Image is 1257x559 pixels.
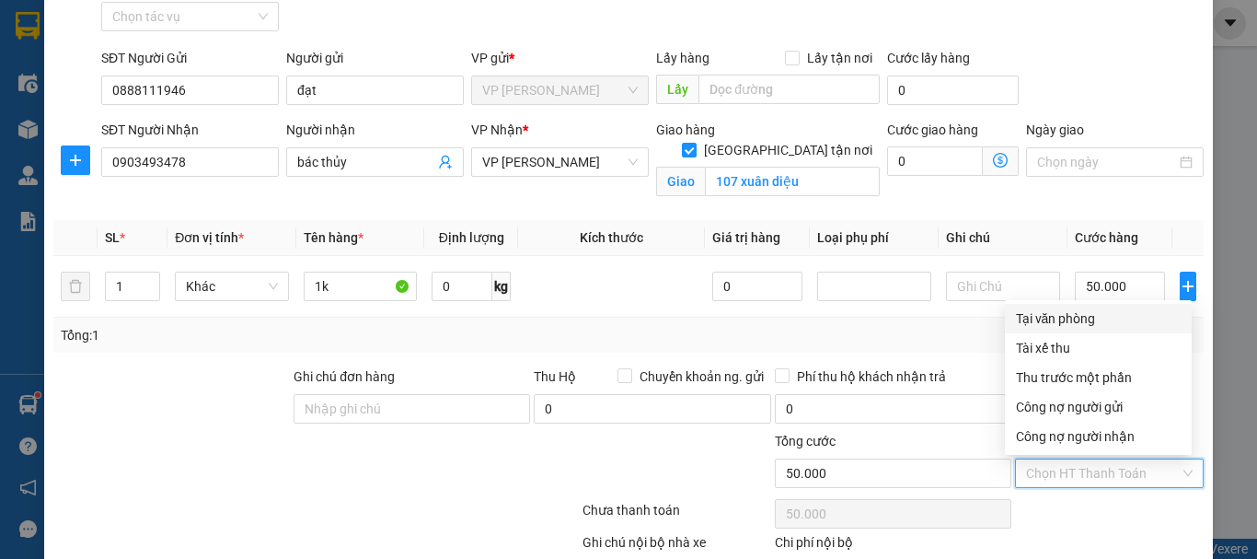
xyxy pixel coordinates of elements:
[697,140,880,160] span: [GEOGRAPHIC_DATA] tận nơi
[61,325,487,345] div: Tổng: 1
[175,230,244,245] span: Đơn vị tính
[1016,426,1181,447] div: Công nợ người nhận
[580,230,643,245] span: Kích thước
[471,122,523,137] span: VP Nhận
[62,153,89,168] span: plus
[439,230,504,245] span: Định lượng
[105,230,120,245] span: SL
[656,75,698,104] span: Lấy
[61,272,90,301] button: delete
[101,120,279,140] div: SĐT Người Nhận
[1026,122,1084,137] label: Ngày giao
[1016,309,1181,329] div: Tại văn phòng
[712,272,802,301] input: 0
[790,367,953,387] span: Phí thu hộ khách nhận trả
[471,48,649,68] div: VP gửi
[1181,279,1195,294] span: plus
[304,230,363,245] span: Tên hàng
[286,120,464,140] div: Người nhận
[1180,272,1196,301] button: plus
[800,48,880,68] span: Lấy tận nơi
[993,153,1008,168] span: dollar-circle
[656,51,709,65] span: Lấy hàng
[887,51,970,65] label: Cước lấy hàng
[492,272,511,301] span: kg
[712,230,780,245] span: Giá trị hàng
[705,167,880,196] input: Giao tận nơi
[101,48,279,68] div: SĐT Người Gửi
[482,148,638,176] span: VP Hà Tĩnh
[294,369,395,384] label: Ghi chú đơn hàng
[887,122,978,137] label: Cước giao hàng
[656,122,715,137] span: Giao hàng
[534,369,576,384] span: Thu Hộ
[939,220,1067,256] th: Ghi chú
[438,155,453,169] span: user-add
[946,272,1060,301] input: Ghi Chú
[1005,422,1192,451] div: Cước gửi hàng sẽ được ghi vào công nợ của người nhận
[656,167,705,196] span: Giao
[1016,338,1181,358] div: Tài xế thu
[1016,397,1181,417] div: Công nợ người gửi
[1016,367,1181,388] div: Thu trước một phần
[1075,230,1138,245] span: Cước hàng
[286,48,464,68] div: Người gửi
[632,367,771,387] span: Chuyển khoản ng. gửi
[186,273,278,300] span: Khác
[887,76,1019,105] input: Cước lấy hàng
[581,500,773,532] div: Chưa thanh toán
[887,146,983,176] input: Cước giao hàng
[810,220,939,256] th: Loại phụ phí
[775,434,836,448] span: Tổng cước
[1037,152,1176,172] input: Ngày giao
[304,272,418,301] input: VD: Bàn, Ghế
[1005,392,1192,422] div: Cước gửi hàng sẽ được ghi vào công nợ của người gửi
[482,76,638,104] span: VP Ngọc Hồi
[698,75,880,104] input: Dọc đường
[61,146,90,175] button: plus
[294,394,530,424] input: Ghi chú đơn hàng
